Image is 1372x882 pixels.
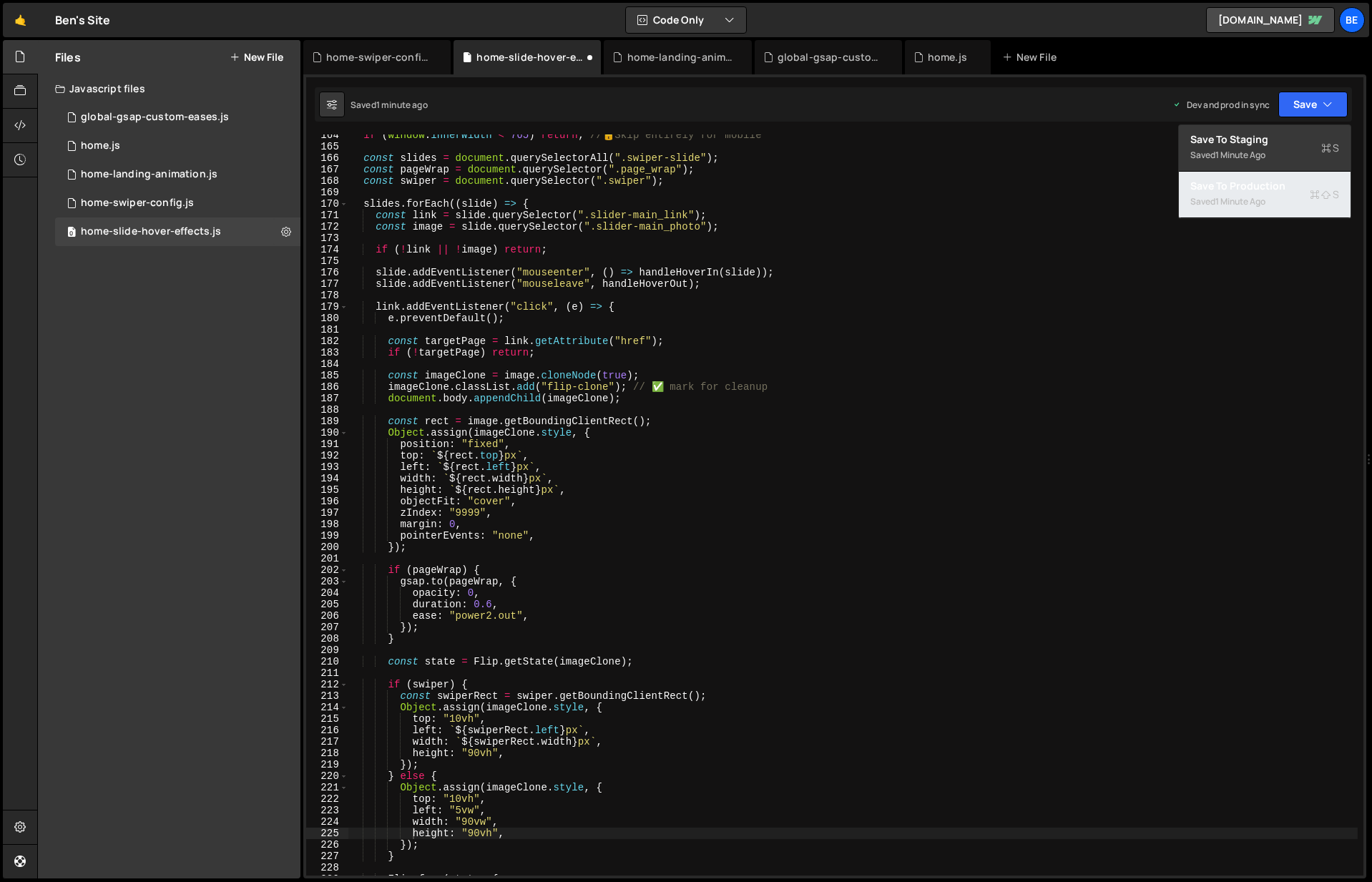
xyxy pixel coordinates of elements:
[306,782,348,793] div: 221
[306,335,348,347] div: 182
[306,805,348,816] div: 223
[1190,179,1339,193] div: Save to Production
[306,461,348,473] div: 193
[306,370,348,381] div: 185
[306,427,348,438] div: 190
[55,103,300,132] div: 11910/28433.js
[1321,141,1339,155] span: S
[306,496,348,507] div: 196
[1002,50,1062,64] div: New File
[306,633,348,645] div: 208
[306,438,348,450] div: 191
[1179,172,1351,218] button: Save to ProductionS Saved1 minute ago
[306,164,348,175] div: 167
[306,324,348,335] div: 181
[928,50,967,64] div: home.js
[1172,99,1270,111] div: Dev and prod in sync
[306,667,348,679] div: 211
[306,702,348,713] div: 214
[306,748,348,759] div: 218
[778,50,885,64] div: global-gsap-custom-eases.js
[306,393,348,404] div: 187
[306,484,348,496] div: 195
[55,217,300,246] div: 11910/28435.js
[306,221,348,232] div: 172
[55,11,111,29] div: Ben's Site
[55,160,300,189] div: 11910/28512.js
[81,225,221,238] div: home-slide-hover-effects.js
[1215,195,1265,207] div: 1 minute ago
[81,111,229,124] div: global-gsap-custom-eases.js
[306,416,348,427] div: 189
[1190,193,1339,210] div: Saved
[351,99,428,111] div: Saved
[306,381,348,393] div: 186
[230,52,283,63] button: New File
[306,759,348,770] div: 219
[306,198,348,210] div: 170
[306,770,348,782] div: 220
[306,587,348,599] div: 204
[306,507,348,519] div: 197
[306,576,348,587] div: 203
[627,50,735,64] div: home-landing-animation.js
[306,542,348,553] div: 200
[1190,147,1339,164] div: Saved
[55,132,300,160] div: 11910/28508.js
[306,851,348,862] div: 227
[1179,125,1351,172] button: Save to StagingS Saved1 minute ago
[55,189,300,217] div: 11910/28432.js
[67,227,76,239] span: 0
[1278,92,1348,117] button: Save
[1190,132,1339,147] div: Save to Staging
[38,74,300,103] div: Javascript files
[306,564,348,576] div: 202
[3,3,38,37] a: 🤙
[306,141,348,152] div: 165
[81,139,120,152] div: home.js
[306,278,348,290] div: 177
[306,553,348,564] div: 201
[55,49,81,65] h2: Files
[626,7,746,33] button: Code Only
[306,519,348,530] div: 198
[306,473,348,484] div: 194
[306,358,348,370] div: 184
[306,610,348,622] div: 206
[306,690,348,702] div: 213
[306,622,348,633] div: 207
[1215,149,1265,161] div: 1 minute ago
[306,645,348,656] div: 209
[306,816,348,828] div: 224
[306,450,348,461] div: 192
[306,828,348,839] div: 225
[306,725,348,736] div: 216
[326,50,433,64] div: home-swiper-config.js
[306,713,348,725] div: 215
[306,152,348,164] div: 166
[306,301,348,313] div: 179
[306,187,348,198] div: 169
[306,839,348,851] div: 226
[306,267,348,278] div: 176
[1310,187,1339,202] span: S
[306,404,348,416] div: 188
[306,290,348,301] div: 178
[1339,7,1365,33] a: Be
[306,530,348,542] div: 199
[376,99,428,111] div: 1 minute ago
[306,232,348,244] div: 173
[306,244,348,255] div: 174
[306,793,348,805] div: 222
[306,255,348,267] div: 175
[306,210,348,221] div: 171
[306,129,348,141] div: 164
[81,168,217,181] div: home-landing-animation.js
[306,313,348,324] div: 180
[476,50,584,64] div: home-slide-hover-effects.js
[306,175,348,187] div: 168
[81,197,194,210] div: home-swiper-config.js
[306,736,348,748] div: 217
[1206,7,1335,33] a: [DOMAIN_NAME]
